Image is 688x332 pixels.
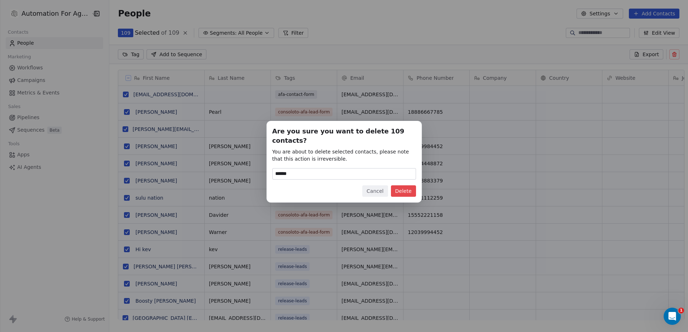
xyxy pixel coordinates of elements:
span: 1 [678,308,684,313]
span: You are about to delete selected contacts, please note that this action is irreversible. [272,148,416,162]
iframe: Intercom live chat [664,308,681,325]
span: Are you sure you want to delete 109 contacts? [272,127,416,145]
button: Cancel [362,185,388,197]
button: Delete [391,185,416,197]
